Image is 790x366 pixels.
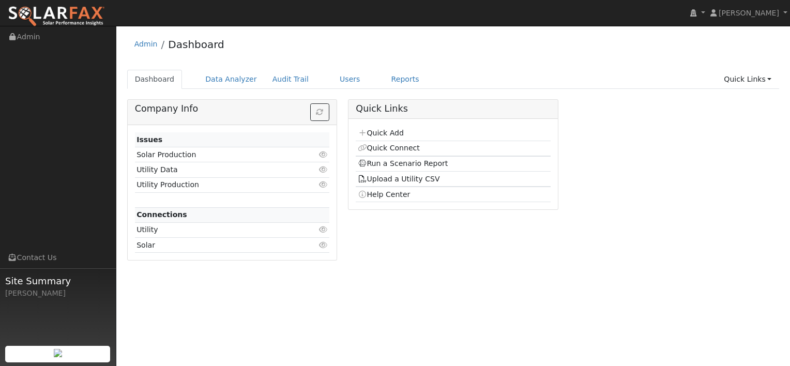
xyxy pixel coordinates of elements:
[358,159,448,167] a: Run a Scenario Report
[358,129,404,137] a: Quick Add
[135,222,298,237] td: Utility
[134,40,158,48] a: Admin
[358,190,411,199] a: Help Center
[318,181,328,188] i: Click to view
[136,210,187,219] strong: Connections
[358,144,420,152] a: Quick Connect
[716,70,779,89] a: Quick Links
[332,70,368,89] a: Users
[5,288,111,299] div: [PERSON_NAME]
[318,151,328,158] i: Click to view
[358,175,440,183] a: Upload a Utility CSV
[5,274,111,288] span: Site Summary
[318,226,328,233] i: Click to view
[136,135,162,144] strong: Issues
[318,166,328,173] i: Click to view
[135,177,298,192] td: Utility Production
[54,349,62,357] img: retrieve
[168,38,224,51] a: Dashboard
[197,70,265,89] a: Data Analyzer
[356,103,550,114] h5: Quick Links
[135,238,298,253] td: Solar
[135,103,329,114] h5: Company Info
[135,162,298,177] td: Utility Data
[719,9,779,17] span: [PERSON_NAME]
[135,147,298,162] td: Solar Production
[384,70,427,89] a: Reports
[127,70,183,89] a: Dashboard
[318,241,328,249] i: Click to view
[265,70,316,89] a: Audit Trail
[8,6,105,27] img: SolarFax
